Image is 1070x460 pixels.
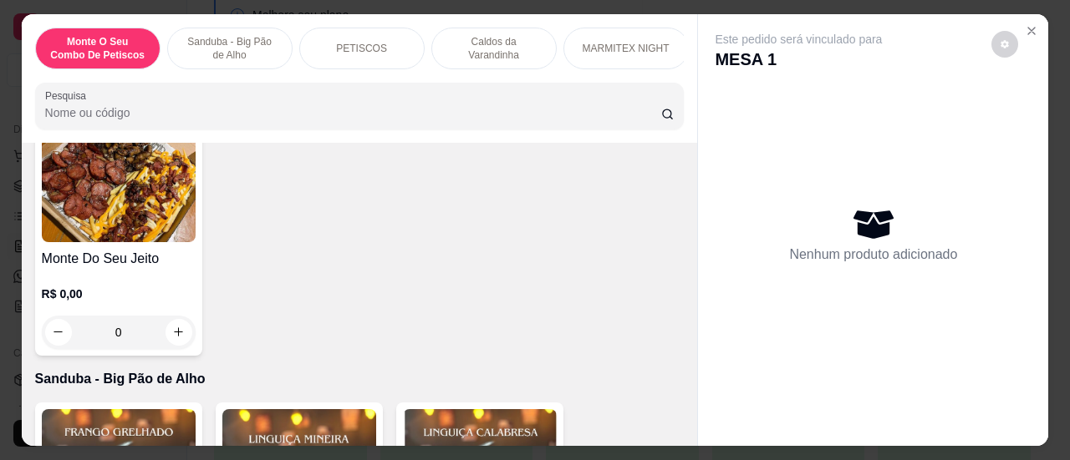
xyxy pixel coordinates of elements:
input: Pesquisa [45,104,661,121]
p: Este pedido será vinculado para [715,31,882,48]
p: Caldos da Varandinha [446,35,543,62]
p: Monte O Seu Combo De Petiscos [49,35,146,62]
button: Close [1018,18,1045,44]
p: MESA 1 [715,48,882,71]
p: PETISCOS [336,42,387,55]
p: R$ 0,00 [42,286,196,302]
label: Pesquisa [45,88,92,103]
p: Nenhum produto adicionado [789,245,957,265]
p: Sanduba - Big Pão de Alho [181,35,278,62]
p: MARMITEX NIGHT [583,42,670,55]
img: product-image [42,138,196,242]
h4: Monte Do Seu Jeito [42,249,196,269]
p: Sanduba - Big Pão de Alho [35,369,685,389]
button: decrease-product-quantity [991,31,1018,58]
